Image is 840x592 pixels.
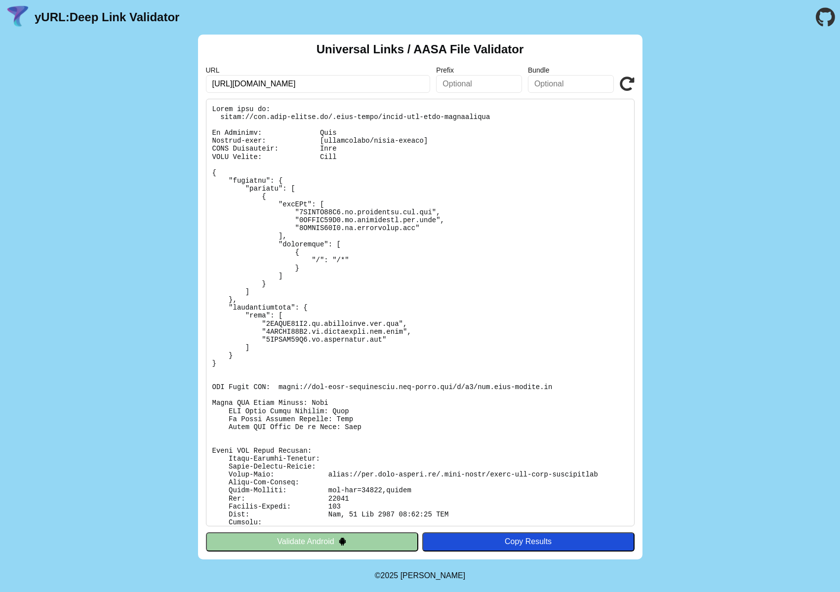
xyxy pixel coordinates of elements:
input: Optional [528,75,614,93]
a: yURL:Deep Link Validator [35,10,179,24]
input: Optional [436,75,522,93]
input: Required [206,75,431,93]
div: Copy Results [427,537,630,546]
img: droidIcon.svg [338,537,347,546]
label: Prefix [436,66,522,74]
span: 2025 [381,571,399,580]
footer: © [375,559,465,592]
img: yURL Logo [5,4,31,30]
h2: Universal Links / AASA File Validator [317,42,524,56]
button: Validate Android [206,532,418,551]
button: Copy Results [422,532,635,551]
pre: Lorem ipsu do: sitam://con.adip-elitse.do/.eius-tempo/incid-utl-etdo-magnaaliqua En Adminimv: Qui... [206,99,635,526]
a: Michael Ibragimchayev's Personal Site [400,571,466,580]
label: Bundle [528,66,614,74]
label: URL [206,66,431,74]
